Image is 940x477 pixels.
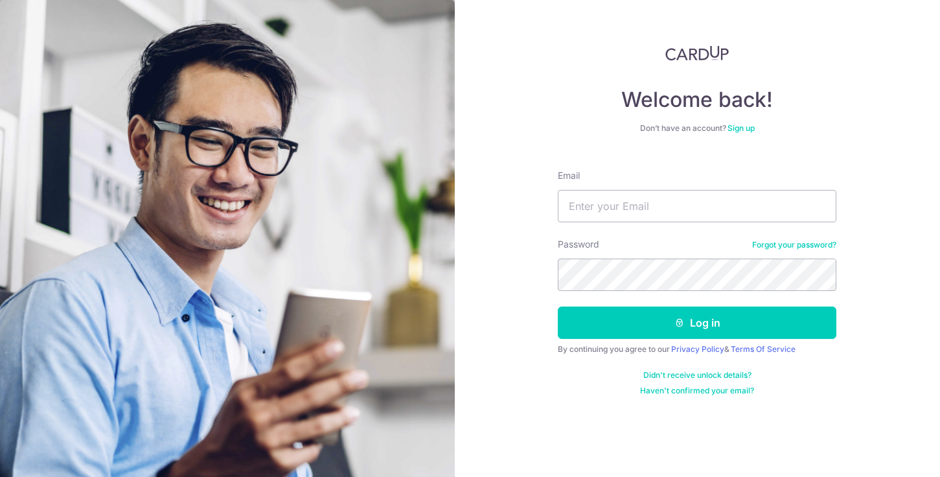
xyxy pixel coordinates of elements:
[558,87,836,113] h4: Welcome back!
[640,386,754,396] a: Haven't confirmed your email?
[728,123,755,133] a: Sign up
[731,344,796,354] a: Terms Of Service
[558,190,836,222] input: Enter your Email
[643,370,751,380] a: Didn't receive unlock details?
[558,169,580,182] label: Email
[671,344,724,354] a: Privacy Policy
[665,45,729,61] img: CardUp Logo
[558,344,836,355] div: By continuing you agree to our &
[558,238,599,251] label: Password
[558,123,836,134] div: Don’t have an account?
[752,240,836,250] a: Forgot your password?
[558,307,836,339] button: Log in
